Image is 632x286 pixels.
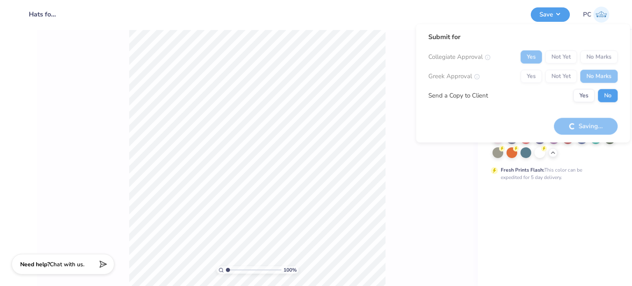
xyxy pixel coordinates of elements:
span: Chat with us. [50,260,84,268]
div: This color can be expedited for 5 day delivery. [501,166,602,181]
strong: Need help? [20,260,50,268]
img: Priyanka Choudhary [593,7,609,23]
span: PC [583,10,591,19]
button: Yes [573,89,595,102]
a: PC [583,7,609,23]
button: No [598,89,618,102]
strong: Fresh Prints Flash: [501,167,544,173]
div: Send a Copy to Client [428,91,488,100]
button: Save [531,7,570,22]
span: 100 % [283,266,297,274]
div: Submit for [428,32,618,42]
input: Untitled Design [23,6,63,23]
